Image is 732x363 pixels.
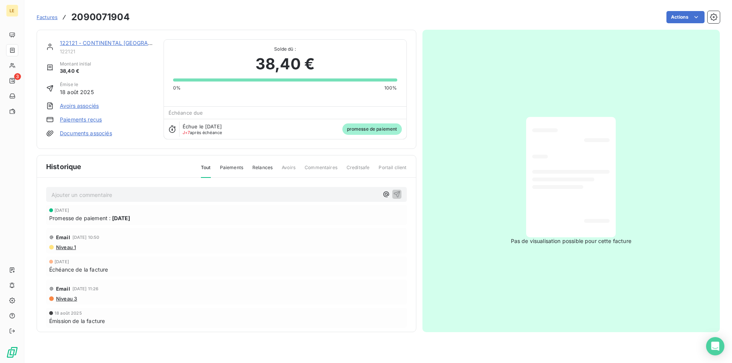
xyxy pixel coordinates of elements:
[72,235,100,240] span: [DATE] 10:50
[666,11,705,23] button: Actions
[55,208,69,213] span: [DATE]
[347,164,370,177] span: Creditsafe
[49,317,105,325] span: Émission de la facture
[72,286,99,291] span: [DATE] 11:26
[6,5,18,17] div: LE
[60,61,91,67] span: Montant initial
[305,164,337,177] span: Commentaires
[55,311,82,315] span: 18 août 2025
[60,67,91,75] span: 38,40 €
[49,214,111,222] span: Promesse de paiement :
[201,164,211,178] span: Tout
[55,296,77,302] span: Niveau 3
[255,53,315,75] span: 38,40 €
[6,346,18,358] img: Logo LeanPay
[183,123,222,130] span: Échue le [DATE]
[60,40,179,46] a: 122121 - CONTINENTAL [GEOGRAPHIC_DATA]
[14,73,21,80] span: 3
[55,244,76,250] span: Niveau 1
[56,234,70,240] span: Email
[60,102,99,110] a: Avoirs associés
[60,130,112,137] a: Documents associés
[342,123,402,135] span: promesse de paiement
[56,286,70,292] span: Email
[60,48,154,54] span: 122121
[49,265,108,273] span: Échéance de la facture
[384,85,397,91] span: 100%
[112,214,130,222] span: [DATE]
[706,337,724,355] div: Open Intercom Messenger
[511,237,631,245] span: Pas de visualisation possible pour cette facture
[183,130,190,135] span: J+7
[169,110,203,116] span: Échéance due
[173,85,181,91] span: 0%
[252,164,273,177] span: Relances
[379,164,406,177] span: Portail client
[37,13,58,21] a: Factures
[220,164,243,177] span: Paiements
[60,81,94,88] span: Émise le
[46,162,82,172] span: Historique
[71,10,130,24] h3: 2090071904
[60,88,94,96] span: 18 août 2025
[173,46,397,53] span: Solde dû :
[60,116,102,123] a: Paiements reçus
[55,259,69,264] span: [DATE]
[282,164,295,177] span: Avoirs
[183,130,222,135] span: après échéance
[37,14,58,20] span: Factures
